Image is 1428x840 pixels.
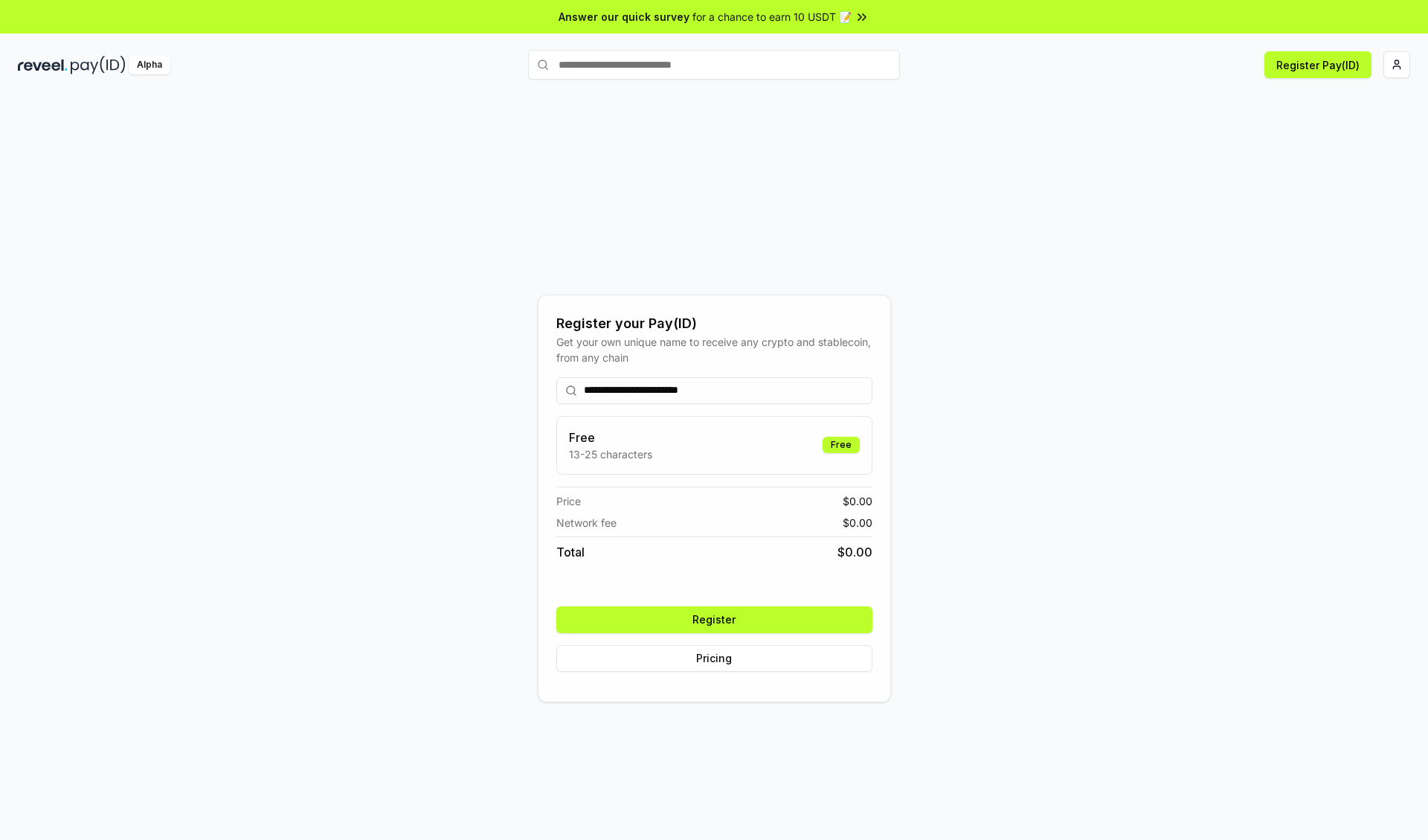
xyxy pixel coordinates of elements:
[556,313,872,334] div: Register your Pay(ID)
[1264,51,1371,78] button: Register Pay(ID)
[569,429,652,446] h3: Free
[129,56,170,74] div: Alpha
[556,334,872,365] div: Get your own unique name to receive any crypto and stablecoin, from any chain
[556,493,581,509] span: Price
[569,446,652,462] p: 13-25 characters
[843,515,872,530] span: $ 0.00
[823,437,860,453] div: Free
[556,543,585,561] span: Total
[692,9,852,25] span: for a chance to earn 10 USDT 📝
[837,543,872,561] span: $ 0.00
[71,56,126,74] img: pay_id
[556,645,872,672] button: Pricing
[559,9,689,25] span: Answer our quick survey
[18,56,68,74] img: reveel_dark
[556,515,617,530] span: Network fee
[843,493,872,509] span: $ 0.00
[556,606,872,633] button: Register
